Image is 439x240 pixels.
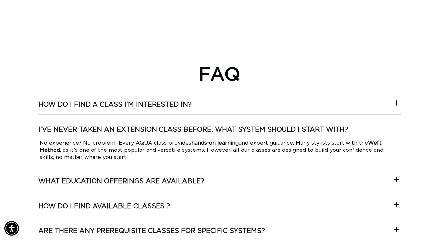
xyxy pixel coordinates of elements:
[406,208,439,240] iframe: Chat Widget
[38,202,400,216] summary: How do I find available classes ?
[38,100,192,109] h3: How do I find a class I'm interested in?
[38,177,204,186] h3: What Education offerings are available?
[38,125,348,134] h3: I've never taken an extension class before. What system should I start with?
[4,221,19,236] div: Accessibility Menu
[40,139,399,161] p: No experience? No problem! Every AQUA class provides and expert guidance. Many stylists start wit...
[38,227,265,235] h3: Are there any prerequisite classes for specific systems?
[38,139,400,161] div: I've never taken an extension class before. What system should I start with?
[38,177,400,191] summary: What Education offerings are available?
[191,140,239,146] strong: hands-on learning
[38,125,400,139] summary: I've never taken an extension class before. What system should I start with?
[38,202,170,210] h3: How do I find available classes ?
[38,62,400,85] h2: FAQ
[38,100,400,114] summary: How do I find a class I'm interested in?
